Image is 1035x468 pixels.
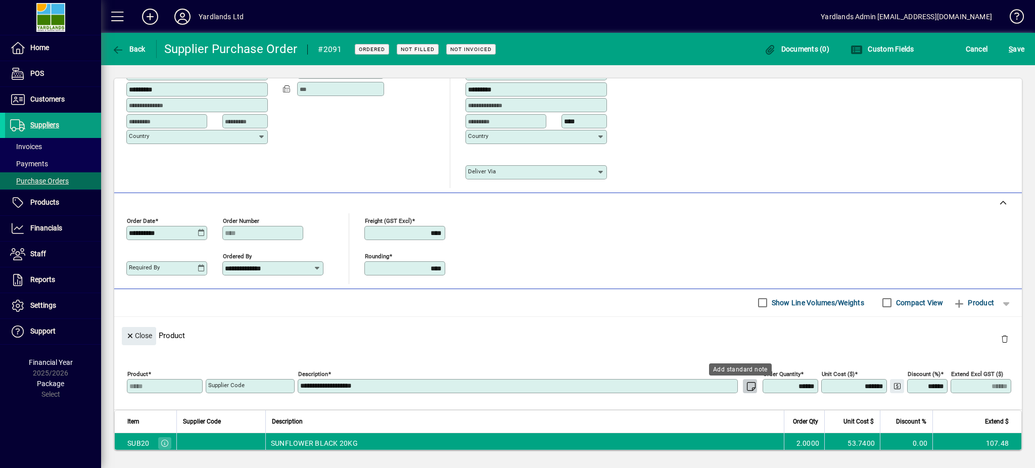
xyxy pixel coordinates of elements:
[450,46,492,53] span: Not Invoiced
[932,433,1021,453] td: 107.48
[164,41,298,57] div: Supplier Purchase Order
[896,416,926,427] span: Discount %
[30,327,56,335] span: Support
[468,168,496,175] mat-label: Deliver via
[822,370,855,377] mat-label: Unit Cost ($)
[5,190,101,215] a: Products
[10,177,69,185] span: Purchase Orders
[127,217,155,224] mat-label: Order date
[5,155,101,172] a: Payments
[951,370,1003,377] mat-label: Extend excl GST ($)
[848,40,917,58] button: Custom Fields
[709,363,772,376] div: Add standard note
[908,370,940,377] mat-label: Discount (%)
[953,295,994,311] span: Product
[764,45,829,53] span: Documents (0)
[166,8,199,26] button: Profile
[37,380,64,388] span: Package
[468,132,488,139] mat-label: Country
[761,40,832,58] button: Documents (0)
[30,250,46,258] span: Staff
[763,370,801,377] mat-label: Order Quantity
[824,433,880,453] td: 53.7400
[5,172,101,190] a: Purchase Orders
[948,294,999,312] button: Product
[30,275,55,284] span: Reports
[30,121,59,129] span: Suppliers
[1009,45,1013,53] span: S
[770,298,864,308] label: Show Line Volumes/Weights
[101,40,157,58] app-page-header-button: Back
[5,216,101,241] a: Financials
[5,267,101,293] a: Reports
[114,317,1022,354] div: Product
[30,69,44,77] span: POS
[122,327,156,345] button: Close
[298,370,328,377] mat-label: Description
[365,252,389,259] mat-label: Rounding
[272,416,303,427] span: Description
[129,132,149,139] mat-label: Country
[365,217,412,224] mat-label: Freight (GST excl)
[129,264,160,271] mat-label: Required by
[134,8,166,26] button: Add
[5,61,101,86] a: POS
[126,327,152,344] span: Close
[5,35,101,61] a: Home
[30,301,56,309] span: Settings
[127,370,148,377] mat-label: Product
[29,358,73,366] span: Financial Year
[199,9,244,25] div: Yardlands Ltd
[1002,2,1022,35] a: Knowledge Base
[993,334,1017,343] app-page-header-button: Delete
[963,40,991,58] button: Cancel
[880,433,932,453] td: 0.00
[793,416,818,427] span: Order Qty
[208,382,245,389] mat-label: Supplier Code
[966,41,988,57] span: Cancel
[5,319,101,344] a: Support
[30,198,59,206] span: Products
[223,252,252,259] mat-label: Ordered by
[109,40,148,58] button: Back
[1006,40,1027,58] button: Save
[183,416,221,427] span: Supplier Code
[119,331,159,340] app-page-header-button: Close
[821,9,992,25] div: Yardlands Admin [EMAIL_ADDRESS][DOMAIN_NAME]
[30,224,62,232] span: Financials
[5,242,101,267] a: Staff
[223,217,259,224] mat-label: Order number
[10,143,42,151] span: Invoices
[359,46,385,53] span: Ordered
[127,416,139,427] span: Item
[843,416,874,427] span: Unit Cost $
[890,379,904,393] button: Change Price Levels
[318,41,342,58] div: #2091
[271,438,358,448] span: SUNFLOWER BLACK 20KG
[112,45,146,53] span: Back
[993,327,1017,351] button: Delete
[30,95,65,103] span: Customers
[851,45,914,53] span: Custom Fields
[5,293,101,318] a: Settings
[5,138,101,155] a: Invoices
[1009,41,1024,57] span: ave
[5,87,101,112] a: Customers
[985,416,1009,427] span: Extend $
[401,46,435,53] span: Not Filled
[894,298,943,308] label: Compact View
[30,43,49,52] span: Home
[10,160,48,168] span: Payments
[127,438,149,448] div: SUB20
[784,433,824,453] td: 2.0000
